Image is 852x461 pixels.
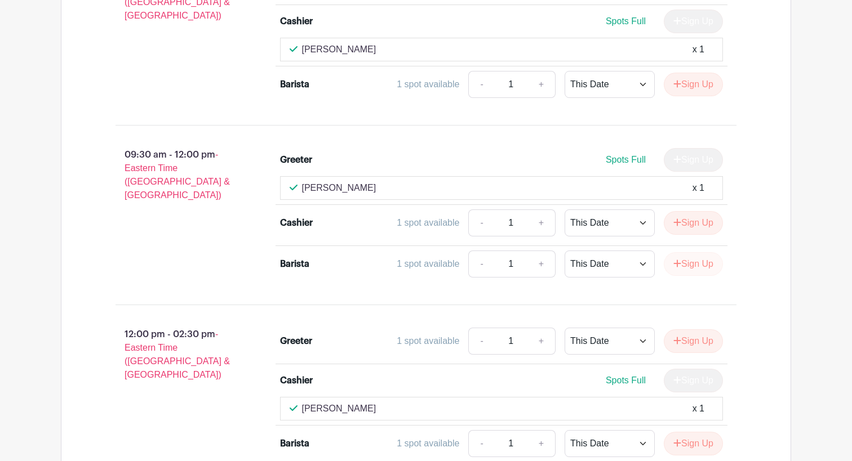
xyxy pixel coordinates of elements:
div: Barista [280,78,309,91]
div: Barista [280,257,309,271]
div: Barista [280,437,309,450]
div: Cashier [280,374,313,387]
button: Sign Up [664,252,723,276]
div: Cashier [280,15,313,28]
span: Spots Full [606,155,646,164]
div: 1 spot available [397,78,459,91]
p: [PERSON_NAME] [302,181,376,195]
div: x 1 [693,402,704,415]
span: Spots Full [606,375,646,385]
div: Greeter [280,334,312,348]
div: 1 spot available [397,334,459,348]
button: Sign Up [664,329,723,353]
button: Sign Up [664,432,723,455]
a: + [527,209,556,236]
a: - [468,250,494,278]
a: - [468,209,494,236]
a: + [527,328,556,355]
div: 1 spot available [397,257,459,271]
div: 1 spot available [397,216,459,230]
p: [PERSON_NAME] [302,402,376,415]
div: x 1 [693,43,704,56]
span: Spots Full [606,16,646,26]
button: Sign Up [664,73,723,96]
a: + [527,430,556,457]
a: - [468,430,494,457]
div: Greeter [280,153,312,167]
span: - Eastern Time ([GEOGRAPHIC_DATA] & [GEOGRAPHIC_DATA]) [125,329,230,379]
a: + [527,250,556,278]
a: + [527,71,556,98]
div: 1 spot available [397,437,459,450]
span: - Eastern Time ([GEOGRAPHIC_DATA] & [GEOGRAPHIC_DATA]) [125,150,230,200]
a: - [468,71,494,98]
p: 09:30 am - 12:00 pm [97,144,262,207]
button: Sign Up [664,211,723,235]
a: - [468,328,494,355]
div: Cashier [280,216,313,230]
p: [PERSON_NAME] [302,43,376,56]
p: 12:00 pm - 02:30 pm [97,323,262,386]
div: x 1 [693,181,704,195]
